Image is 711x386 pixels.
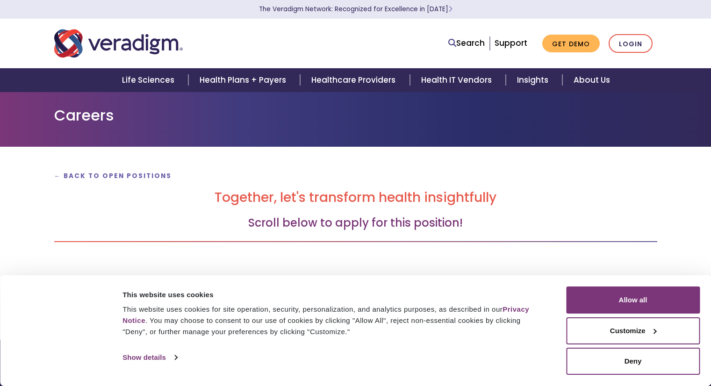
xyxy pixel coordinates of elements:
[54,216,657,230] h3: Scroll below to apply for this position!
[122,289,545,300] div: This website uses cookies
[54,107,657,124] h1: Careers
[542,35,600,53] a: Get Demo
[54,172,172,180] a: ← Back to Open Positions
[54,190,657,206] h2: Together, let's transform health insightfully
[410,68,506,92] a: Health IT Vendors
[566,348,700,375] button: Deny
[448,5,452,14] span: Learn More
[111,68,188,92] a: Life Sciences
[54,28,183,59] img: Veradigm logo
[495,37,527,49] a: Support
[566,286,700,314] button: Allow all
[188,68,300,92] a: Health Plans + Payers
[506,68,562,92] a: Insights
[122,350,177,365] a: Show details
[609,34,653,53] a: Login
[122,304,545,337] div: This website uses cookies for site operation, security, personalization, and analytics purposes, ...
[566,317,700,344] button: Customize
[259,5,452,14] a: The Veradigm Network: Recognized for Excellence in [DATE]Learn More
[300,68,409,92] a: Healthcare Providers
[448,37,485,50] a: Search
[562,68,621,92] a: About Us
